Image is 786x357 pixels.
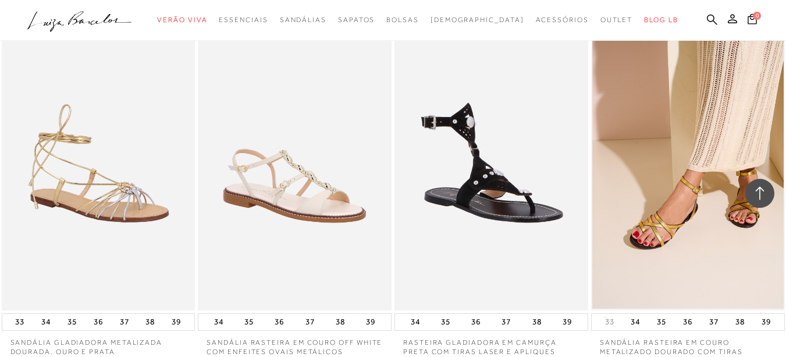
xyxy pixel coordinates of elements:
button: 39 [758,314,774,330]
button: 36 [468,314,484,330]
a: BLOG LB [644,9,678,31]
button: 37 [116,314,133,330]
button: 33 [602,316,618,327]
img: SANDÁLIA GLADIADORA METALIZADA DOURADA, OURO E PRATA [3,21,194,308]
button: 36 [271,314,287,330]
span: [DEMOGRAPHIC_DATA] [431,16,524,24]
button: 34 [38,314,54,330]
img: RASTEIRA GLADIADORA EM CAMURÇA PRETA COM TIRAS LASER E APLIQUES DOURADOS [396,21,587,308]
a: categoryNavScreenReaderText [338,9,375,31]
button: 38 [529,314,545,330]
button: 36 [90,314,106,330]
button: 0 [744,13,760,29]
button: 37 [498,314,514,330]
img: SANDÁLIA RASTEIRA EM COURO METALIZADO DOURADO COM TIRAS CRUZADAS [592,21,784,308]
button: 35 [653,314,670,330]
button: 36 [680,314,696,330]
span: Sandálias [280,16,326,24]
a: categoryNavScreenReaderText [536,9,589,31]
button: 37 [706,314,722,330]
button: 34 [211,314,227,330]
span: Essenciais [219,16,268,24]
button: 39 [168,314,184,330]
button: 37 [302,314,318,330]
span: Acessórios [536,16,589,24]
span: Sapatos [338,16,375,24]
a: categoryNavScreenReaderText [280,9,326,31]
span: Bolsas [386,16,419,24]
button: 35 [438,314,454,330]
button: 39 [362,314,379,330]
button: 39 [559,314,575,330]
span: BLOG LB [644,16,678,24]
a: categoryNavScreenReaderText [600,9,633,31]
img: SANDÁLIA RASTEIRA EM COURO OFF WHITE COM ENFEITES OVAIS METÁLICOS [199,21,390,308]
a: categoryNavScreenReaderText [157,9,207,31]
a: noSubCategoriesText [431,9,524,31]
a: categoryNavScreenReaderText [219,9,268,31]
span: Outlet [600,16,633,24]
span: Verão Viva [157,16,207,24]
a: categoryNavScreenReaderText [386,9,419,31]
span: 0 [753,12,761,20]
button: 38 [142,314,158,330]
button: 34 [627,314,643,330]
button: 33 [12,314,28,330]
button: 35 [64,314,80,330]
button: 35 [241,314,257,330]
button: 38 [732,314,748,330]
button: 34 [407,314,424,330]
button: 38 [332,314,348,330]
